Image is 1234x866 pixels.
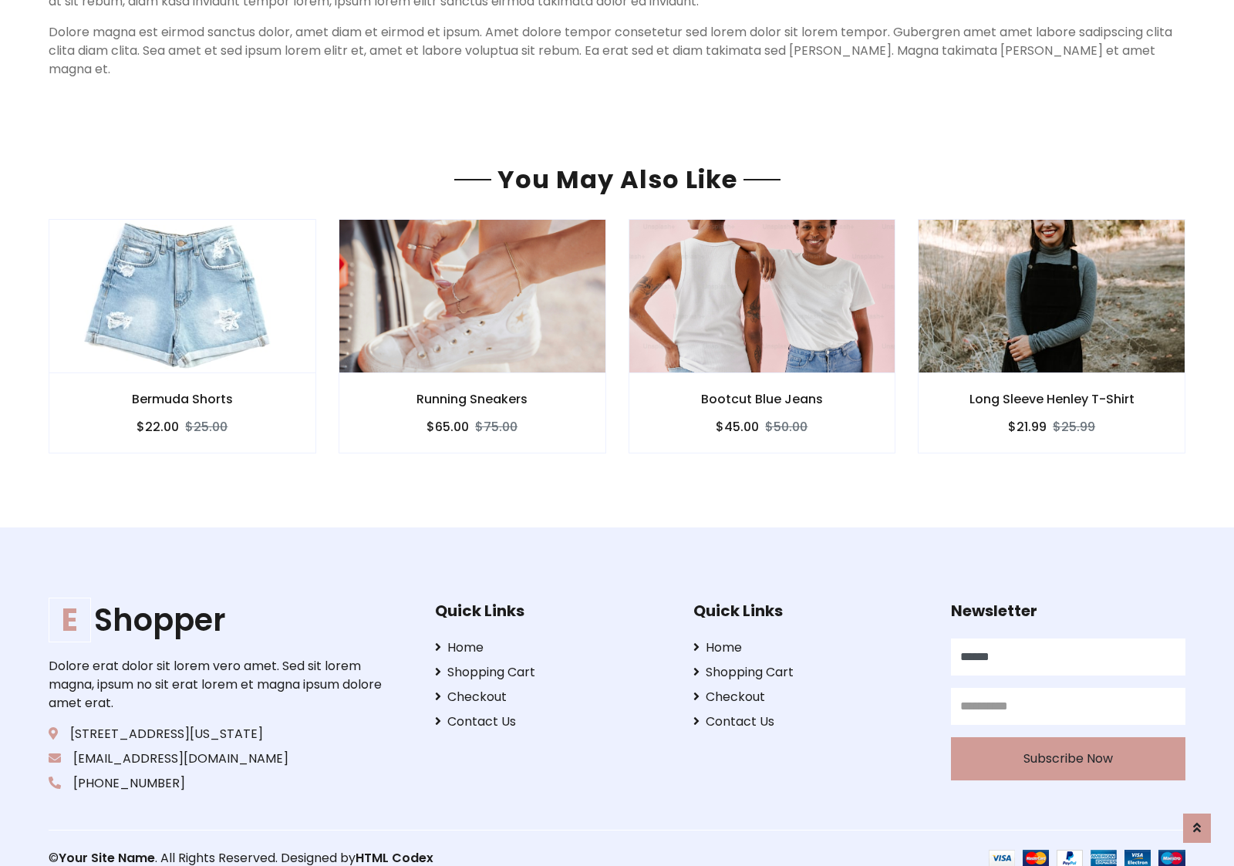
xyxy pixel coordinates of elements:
span: E [49,598,91,642]
a: Contact Us [693,713,928,731]
h5: Newsletter [951,601,1185,620]
a: Checkout [435,688,669,706]
a: Contact Us [435,713,669,731]
a: Bermuda Shorts $22.00$25.00 [49,219,316,453]
a: Home [693,639,928,657]
a: EShopper [49,601,386,639]
del: $75.00 [475,418,518,436]
del: $25.99 [1053,418,1095,436]
a: Checkout [693,688,928,706]
del: $50.00 [765,418,807,436]
h6: Bermuda Shorts [49,392,315,406]
h6: $65.00 [427,420,469,434]
p: Dolore magna est eirmod sanctus dolor, amet diam et eirmod et ipsum. Amet dolore tempor consetetu... [49,23,1185,79]
a: Long Sleeve Henley T-Shirt $21.99$25.99 [918,219,1185,453]
a: Bootcut Blue Jeans $45.00$50.00 [629,219,896,453]
h5: Quick Links [693,601,928,620]
button: Subscribe Now [951,737,1185,780]
a: Home [435,639,669,657]
h6: Long Sleeve Henley T-Shirt [919,392,1185,406]
del: $25.00 [185,418,228,436]
a: Shopping Cart [693,663,928,682]
h6: $45.00 [716,420,759,434]
h6: Bootcut Blue Jeans [629,392,895,406]
span: You May Also Like [491,162,743,197]
h6: Running Sneakers [339,392,605,406]
p: [STREET_ADDRESS][US_STATE] [49,725,386,743]
p: [EMAIL_ADDRESS][DOMAIN_NAME] [49,750,386,768]
h6: $22.00 [137,420,179,434]
p: Dolore erat dolor sit lorem vero amet. Sed sit lorem magna, ipsum no sit erat lorem et magna ipsu... [49,657,386,713]
p: [PHONE_NUMBER] [49,774,386,793]
a: Running Sneakers $65.00$75.00 [339,219,606,453]
a: Shopping Cart [435,663,669,682]
h6: $21.99 [1008,420,1047,434]
h5: Quick Links [435,601,669,620]
h1: Shopper [49,601,386,639]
